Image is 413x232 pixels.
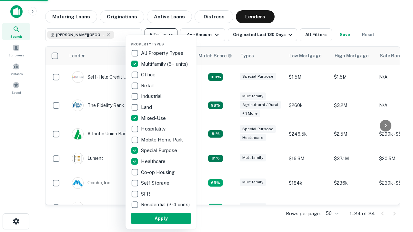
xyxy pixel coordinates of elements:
p: Land [141,103,153,111]
p: Special Purpose [141,147,178,154]
p: Self Storage [141,179,171,187]
button: Apply [131,213,191,224]
p: Office [141,71,157,79]
p: Residential (2-4 units) [141,201,191,208]
p: Industrial [141,92,163,100]
p: Multifamily (5+ units) [141,60,189,68]
p: Co-op Housing [141,169,176,176]
p: Healthcare [141,158,167,165]
p: Retail [141,82,155,90]
p: SFR [141,190,151,198]
p: Mixed-Use [141,114,167,122]
p: All Property Types [141,49,185,57]
p: Mobile Home Park [141,136,184,144]
p: Hospitality [141,125,167,133]
span: Property Types [131,42,164,46]
iframe: Chat Widget [381,160,413,191]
